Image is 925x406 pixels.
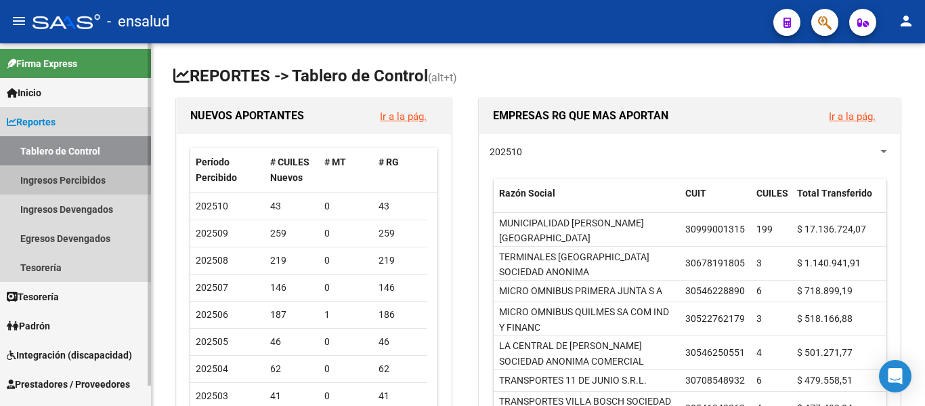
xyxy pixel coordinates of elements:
[7,289,59,304] span: Tesorería
[7,319,50,333] span: Padrón
[756,347,762,358] span: 4
[379,253,422,268] div: 219
[797,188,872,199] span: Total Transferido
[196,282,228,293] span: 202507
[319,148,373,192] datatable-header-cell: # MT
[499,373,647,388] div: TRANSPORTES 11 DE JUNIO S.R.L.
[7,377,130,392] span: Prestadores / Proveedores
[265,148,319,192] datatable-header-cell: # CUILES Nuevos
[379,280,422,296] div: 146
[756,224,773,235] span: 199
[499,338,674,369] div: LA CENTRAL DE [PERSON_NAME] SOCIEDAD ANONIMA COMERCIAL
[756,313,762,324] span: 3
[685,283,745,299] div: 30546228890
[499,188,555,199] span: Razón Social
[7,115,56,129] span: Reportes
[379,361,422,377] div: 62
[685,256,745,271] div: 30678191805
[270,334,314,350] div: 46
[490,146,522,157] span: 202510
[379,226,422,241] div: 259
[270,199,314,214] div: 43
[829,110,876,123] a: Ir a la pág.
[493,109,668,122] span: EMPRESAS RG QUE MAS APORTAN
[324,280,368,296] div: 0
[324,307,368,323] div: 1
[756,258,762,268] span: 3
[196,228,228,239] span: 202509
[494,179,680,224] datatable-header-cell: Razón Social
[270,280,314,296] div: 146
[196,255,228,266] span: 202508
[369,104,437,129] button: Ir a la pág.
[11,13,27,29] mat-icon: menu
[685,311,745,327] div: 30522762179
[751,179,792,224] datatable-header-cell: CUILES
[196,363,228,374] span: 202504
[499,216,674,247] div: MUNICIPALIDAD [PERSON_NAME][GEOGRAPHIC_DATA]
[685,345,745,361] div: 30546250551
[324,253,368,268] div: 0
[270,226,314,241] div: 259
[196,157,237,183] span: Período Percibido
[270,361,314,377] div: 62
[107,7,169,37] span: - ensalud
[428,71,457,84] span: (alt+t)
[196,201,228,211] span: 202510
[792,179,886,224] datatable-header-cell: Total Transferido
[190,148,265,192] datatable-header-cell: Período Percibido
[379,307,422,323] div: 186
[797,224,866,235] span: $ 17.136.724,07
[196,309,228,320] span: 202506
[7,85,41,100] span: Inicio
[685,222,745,237] div: 30999001315
[373,148,427,192] datatable-header-cell: # RG
[379,388,422,404] div: 41
[756,285,762,296] span: 6
[680,179,751,224] datatable-header-cell: CUIT
[379,157,399,167] span: # RG
[379,199,422,214] div: 43
[324,388,368,404] div: 0
[196,336,228,347] span: 202505
[685,188,706,199] span: CUIT
[380,110,427,123] a: Ir a la pág.
[797,258,861,268] span: $ 1.140.941,91
[499,283,662,299] div: MICRO OMNIBUS PRIMERA JUNTA S A
[324,361,368,377] div: 0
[324,226,368,241] div: 0
[685,373,745,388] div: 30708548932
[324,157,346,167] span: # MT
[173,65,903,89] h1: REPORTES -> Tablero de Control
[270,307,314,323] div: 187
[270,253,314,268] div: 219
[196,390,228,401] span: 202503
[818,104,886,129] button: Ir a la pág.
[756,188,788,199] span: CUILES
[797,375,853,386] span: $ 479.558,51
[797,347,853,358] span: $ 501.271,77
[270,157,309,183] span: # CUILES Nuevos
[7,348,132,363] span: Integración (discapacidad)
[324,199,368,214] div: 0
[270,388,314,404] div: 41
[499,249,674,281] div: TERMINALES [GEOGRAPHIC_DATA] SOCIEDAD ANONIMA
[324,334,368,350] div: 0
[379,334,422,350] div: 46
[898,13,914,29] mat-icon: person
[499,304,674,336] div: MICRO OMNIBUS QUILMES SA COM IND Y FINANC
[797,285,853,296] span: $ 718.899,19
[797,313,853,324] span: $ 518.166,88
[190,109,304,122] span: NUEVOS APORTANTES
[879,360,911,392] div: Open Intercom Messenger
[7,56,77,71] span: Firma Express
[756,375,762,386] span: 6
